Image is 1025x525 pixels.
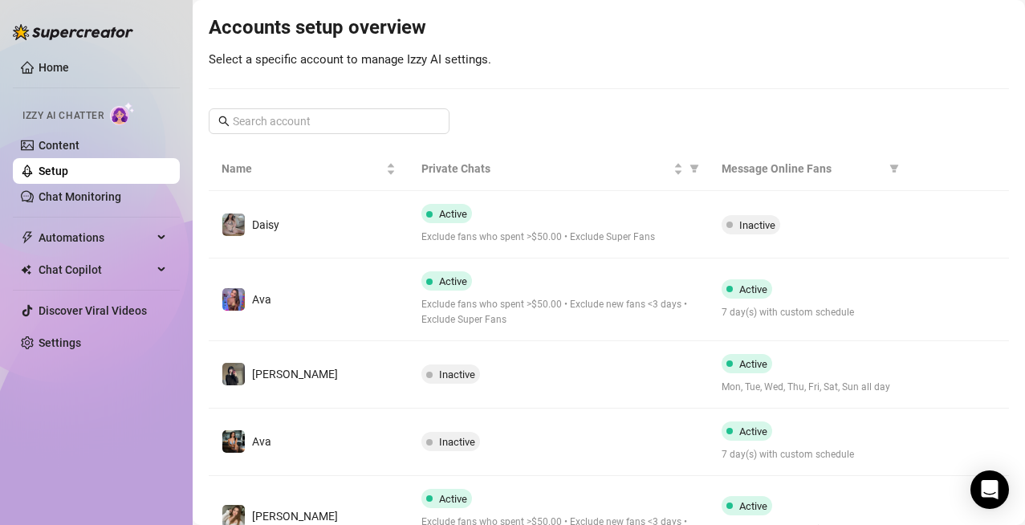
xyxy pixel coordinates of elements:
span: Active [739,283,767,295]
span: Active [439,208,467,220]
th: Private Chats [409,147,709,191]
span: Chat Copilot [39,257,153,283]
img: Ava [222,430,245,453]
img: Daisy [222,214,245,236]
span: Ava [252,435,271,448]
span: Inactive [739,219,775,231]
a: Setup [39,165,68,177]
span: 7 day(s) with custom schedule [722,447,896,462]
img: Anna [222,363,245,385]
span: Mon, Tue, Wed, Thu, Fri, Sat, Sun all day [722,380,896,395]
span: Ava [252,293,271,306]
a: Discover Viral Videos [39,304,147,317]
a: Chat Monitoring [39,190,121,203]
h3: Accounts setup overview [209,15,1009,41]
span: Izzy AI Chatter [22,108,104,124]
span: Name [222,160,383,177]
span: Active [739,500,767,512]
span: thunderbolt [21,231,34,244]
input: Search account [233,112,427,130]
span: [PERSON_NAME] [252,368,338,381]
span: Automations [39,225,153,250]
span: Active [739,358,767,370]
span: Daisy [252,218,279,231]
span: 7 day(s) with custom schedule [722,305,896,320]
span: filter [689,164,699,173]
span: Inactive [439,436,475,448]
span: Exclude fans who spent >$50.00 • Exclude Super Fans [421,230,696,245]
a: Content [39,139,79,152]
span: filter [886,157,902,181]
th: Name [209,147,409,191]
img: AI Chatter [110,102,135,125]
span: filter [889,164,899,173]
img: Chat Copilot [21,264,31,275]
img: Ava [222,288,245,311]
span: Active [439,493,467,505]
img: logo-BBDzfeDw.svg [13,24,133,40]
span: Select a specific account to manage Izzy AI settings. [209,52,491,67]
span: filter [686,157,702,181]
span: search [218,116,230,127]
span: Message Online Fans [722,160,883,177]
span: Inactive [439,368,475,381]
a: Settings [39,336,81,349]
span: Exclude fans who spent >$50.00 • Exclude new fans <3 days • Exclude Super Fans [421,297,696,328]
div: Open Intercom Messenger [970,470,1009,509]
span: Active [439,275,467,287]
span: Private Chats [421,160,670,177]
a: Home [39,61,69,74]
span: Active [739,425,767,437]
span: [PERSON_NAME] [252,510,338,523]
